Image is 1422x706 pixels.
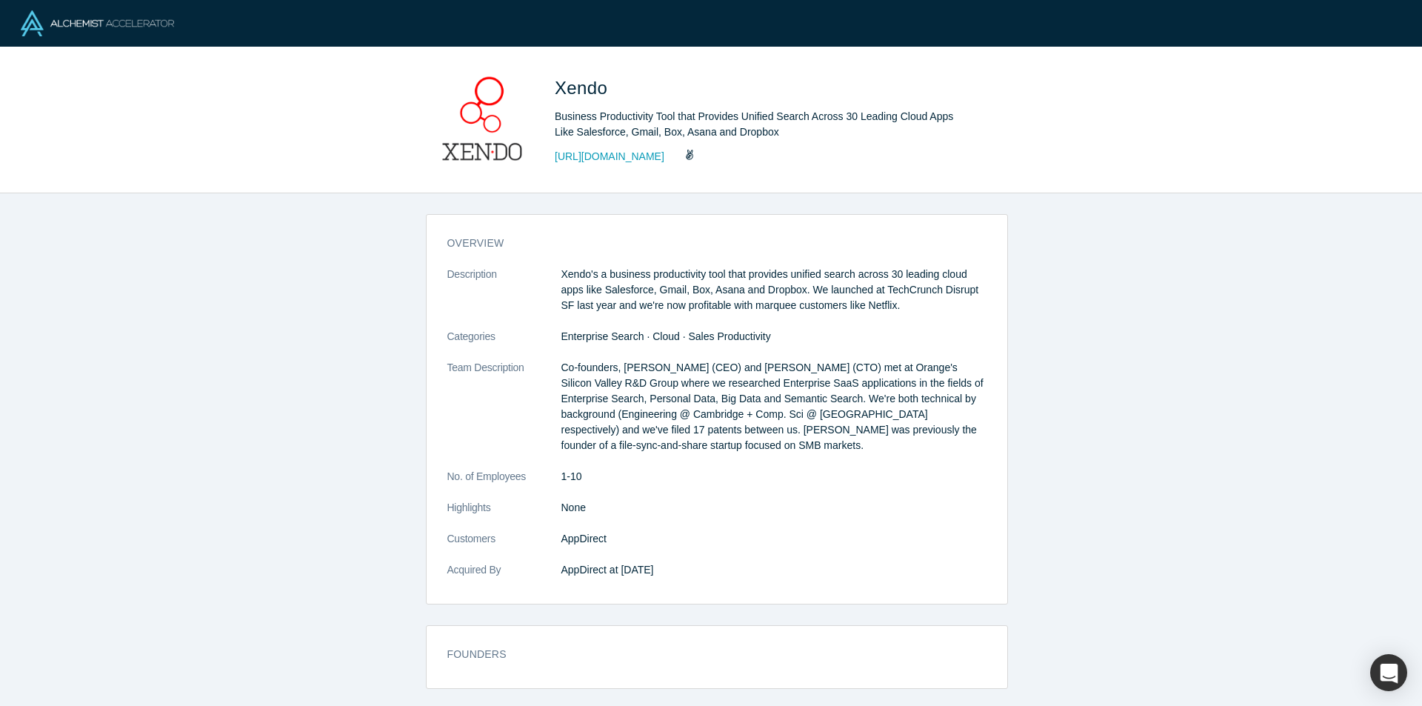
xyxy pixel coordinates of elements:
[447,531,561,562] dt: Customers
[447,500,561,531] dt: Highlights
[447,329,561,360] dt: Categories
[447,360,561,469] dt: Team Description
[447,469,561,500] dt: No. of Employees
[447,236,966,251] h3: overview
[555,149,664,164] a: [URL][DOMAIN_NAME]
[555,78,612,98] span: Xendo
[561,531,987,547] dd: AppDirect
[561,330,771,342] span: Enterprise Search · Cloud · Sales Productivity
[561,360,987,453] p: Co-founders, [PERSON_NAME] (CEO) and [PERSON_NAME] (CTO) met at Orange's Silicon Valley R&D Group...
[561,562,987,578] dd: AppDirect at [DATE]
[430,68,534,172] img: Xendo's Logo
[561,469,987,484] dd: 1-10
[561,500,987,516] p: None
[21,10,174,36] img: Alchemist Logo
[447,647,966,662] h3: Founders
[447,267,561,329] dt: Description
[561,267,987,313] p: Xendo's a business productivity tool that provides unified search across 30 leading cloud apps li...
[555,109,969,140] div: Business Productivity Tool that Provides Unified Search Across 30 Leading Cloud Apps Like Salesfo...
[447,562,561,593] dt: Acquired By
